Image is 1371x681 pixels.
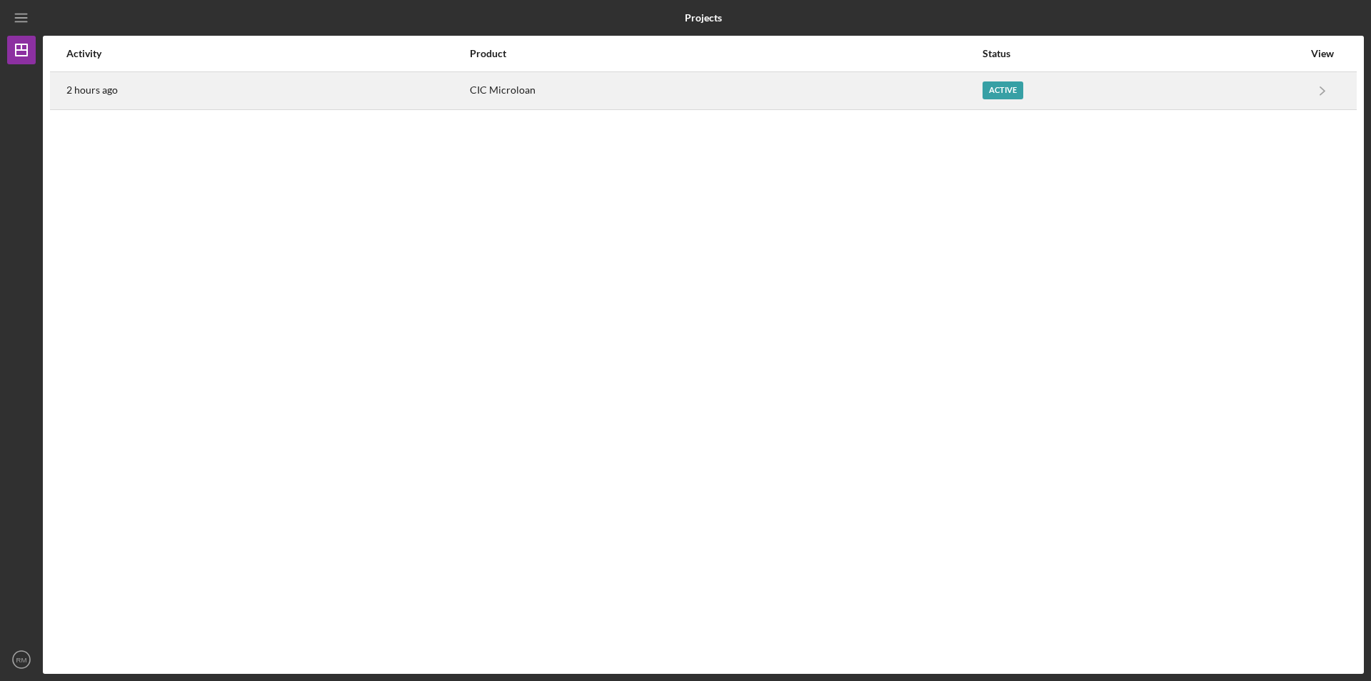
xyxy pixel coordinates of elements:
[983,48,1303,59] div: Status
[1305,48,1340,59] div: View
[7,645,36,674] button: RM
[470,73,981,109] div: CIC Microloan
[685,12,722,24] b: Projects
[470,48,981,59] div: Product
[66,84,118,96] time: 2025-09-24 15:27
[66,48,468,59] div: Activity
[983,81,1023,99] div: Active
[16,656,27,664] text: RM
